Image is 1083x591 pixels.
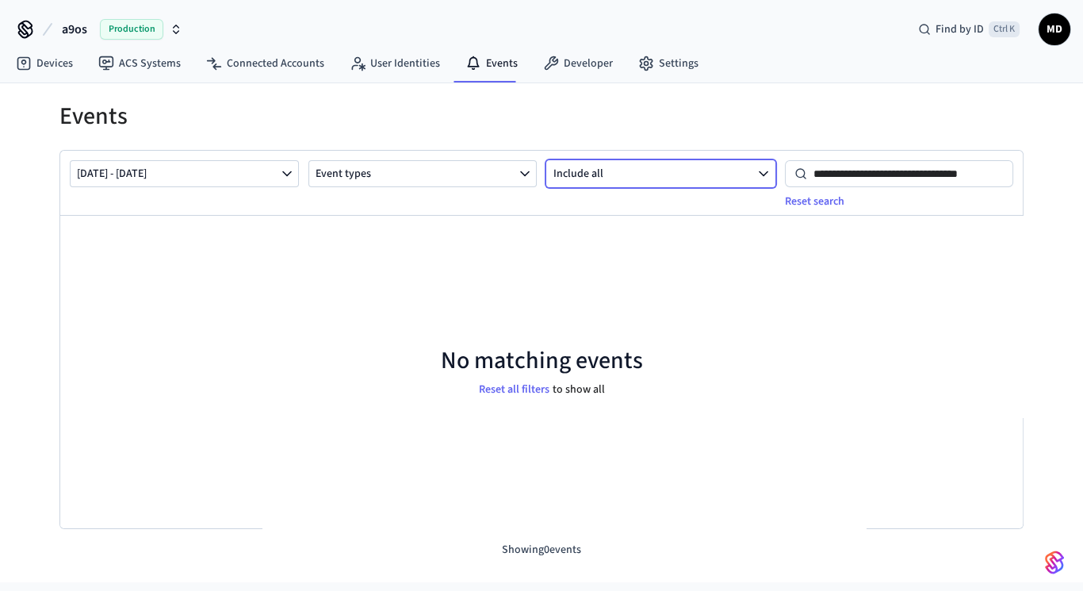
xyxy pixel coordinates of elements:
button: Reset all filters [476,378,553,401]
span: MD [1040,15,1069,44]
h1: Events [59,102,1024,131]
a: ACS Systems [86,49,193,78]
span: Find by ID [936,21,984,37]
a: User Identities [337,49,453,78]
button: Reset search [775,189,854,214]
button: Include all [546,160,775,187]
span: Production [100,19,163,40]
a: Developer [530,49,626,78]
button: MD [1039,13,1070,45]
a: Devices [3,49,86,78]
span: Ctrl K [989,21,1020,37]
a: Settings [626,49,711,78]
p: Showing 0 events [59,542,1024,558]
span: a9os [62,20,87,39]
img: SeamLogoGradient.69752ec5.svg [1045,550,1064,575]
button: Event types [308,160,538,187]
a: Events [453,49,530,78]
div: Find by IDCtrl K [905,15,1032,44]
a: Connected Accounts [193,49,337,78]
p: to show all [553,382,605,398]
p: No matching events [441,347,643,375]
button: [DATE] - [DATE] [70,160,299,187]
